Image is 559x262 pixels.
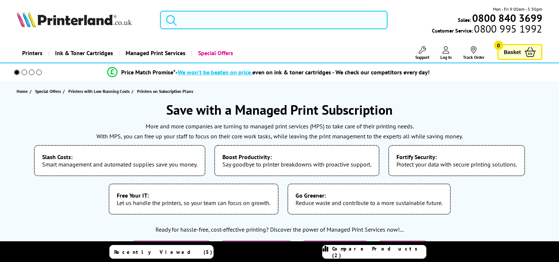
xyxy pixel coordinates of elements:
[17,44,48,63] a: Printers
[504,47,521,57] span: Basket
[473,25,542,32] span: 0800 995 1992
[493,6,542,13] span: Mon - Fri 9:00am - 5:30pm
[68,87,130,95] span: Printers with Low Running Costs
[48,44,119,63] a: Ink & Toner Cartridges
[117,192,270,199] b: Free Your IT:
[472,11,542,25] b: 0800 840 3699
[35,87,63,95] a: Special Offers
[119,44,191,63] a: Managed Print Services
[396,153,517,161] b: Fortify Security:
[463,46,484,60] a: Track Order
[17,11,132,27] img: Printerland Logo
[121,68,175,76] span: Price Match Promise*
[332,245,426,259] span: Compare Products (2)
[17,87,30,95] a: Home
[222,153,371,161] b: Boost Productivity:
[55,44,113,63] span: Ink & Toner Cartridges
[7,131,552,141] p: With MPS, you can free up your staff to focus on their core work tasks, while leaving the print m...
[7,101,552,118] h1: Save with a Managed Print Subscription
[34,145,205,176] li: Smart management and automated supplies save you money.
[35,87,61,95] span: Special Offers
[191,44,239,63] a: Special Offers
[114,249,212,255] span: Recently Viewed (5)
[68,87,132,95] a: Printers with Low Running Costs
[287,184,451,215] li: Reduce waste and contribute to a more sustainable future.
[175,68,430,76] div: - even on ink & toner cartridges - We check our competitors every day!
[7,226,552,233] div: Ready for hassle-free, cost-effective printing? Discover the power of Managed Print Services now!...
[214,145,379,176] li: Say goodbye to printer breakdowns with proactive support.
[432,25,542,34] span: Customer Service:
[494,41,503,50] span: 0
[296,192,443,199] b: Go Greener:
[415,54,429,60] span: Support
[458,16,471,23] span: Sales:
[42,153,197,161] b: Slash Costs:
[322,245,426,259] a: Compare Products (2)
[4,66,533,79] li: modal_Promise
[109,184,279,215] li: Let us handle the printers, so your team can focus on growth.
[109,245,214,259] a: Recently Viewed (5)
[17,11,151,29] a: Printerland Logo
[388,145,525,176] li: Protect your data with secure printing solutions.
[415,46,429,60] a: Support
[497,44,542,60] a: Basket 0
[440,54,452,60] span: Log In
[471,14,542,21] a: 0800 840 3699
[137,88,193,94] span: Printers on Subscription Plans
[178,68,252,76] span: We won’t be beaten on price,
[440,46,452,60] a: Log In
[7,121,552,131] p: More and more companies are turning to managed print services (MPS) to take care of their printin...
